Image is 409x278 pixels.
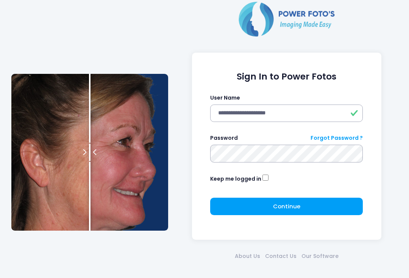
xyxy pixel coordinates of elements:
[210,134,238,142] label: Password
[210,71,363,82] h1: Sign In to Power Fotos
[210,175,261,183] label: Keep me logged in
[210,94,240,102] label: User Name
[273,202,300,210] span: Continue
[299,252,341,260] a: Our Software
[262,252,299,260] a: Contact Us
[311,134,363,142] a: Forgot Password ?
[232,252,262,260] a: About Us
[210,198,363,215] button: Continue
